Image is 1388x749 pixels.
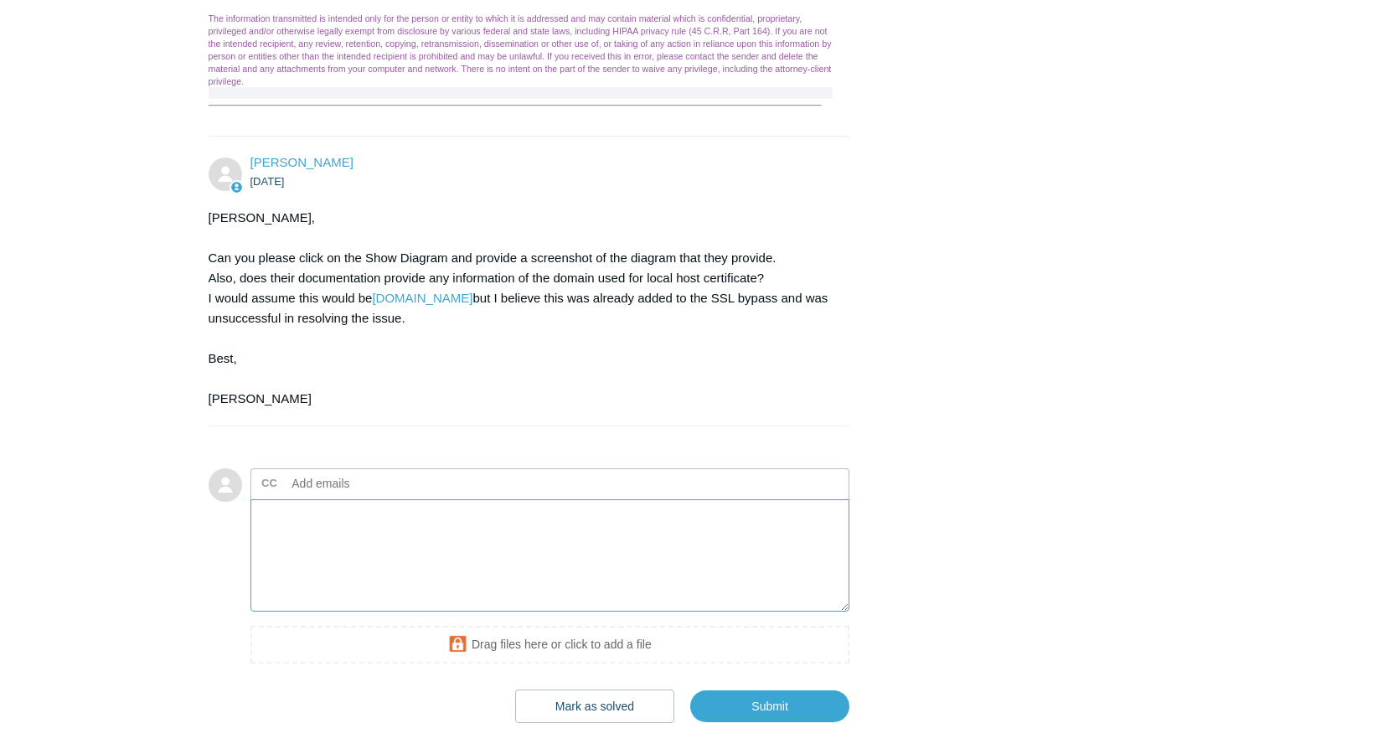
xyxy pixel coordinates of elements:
label: CC [261,471,277,496]
span: The information transmitted is intended only for the person or entity to which it is addressed an... [209,13,832,86]
a: [PERSON_NAME] [250,155,353,169]
input: Submit [690,690,849,722]
input: Add emails [286,471,466,496]
span: Kris Haire [250,155,353,169]
button: Mark as solved [515,690,674,723]
a: [DOMAIN_NAME] [372,291,472,305]
div: [PERSON_NAME], Can you please click on the Show Diagram and provide a screenshot of the diagram t... [209,208,833,409]
time: 08/28/2025, 16:03 [250,175,285,188]
textarea: Add your reply [250,499,850,612]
